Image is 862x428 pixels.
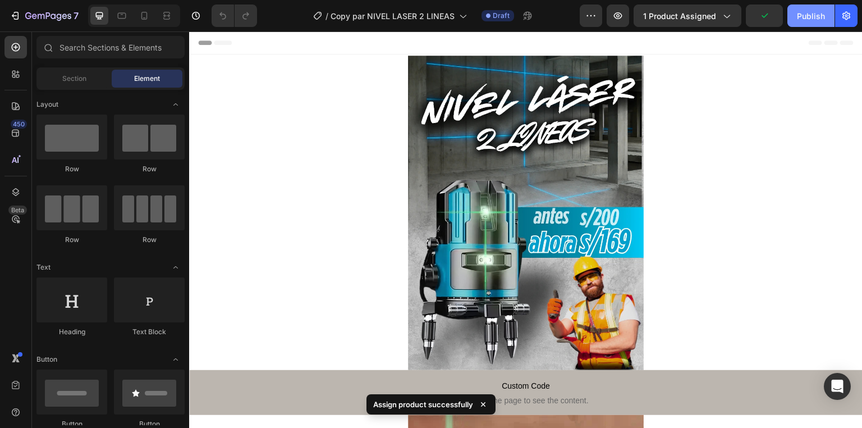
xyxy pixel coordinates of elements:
span: 1 product assigned [643,10,716,22]
span: Button [36,354,57,365]
span: Toggle open [167,95,185,113]
button: Publish [787,4,835,27]
button: 7 [4,4,84,27]
span: Text [36,262,51,272]
span: Copy par NIVEL LASER 2 LINEAS [331,10,455,22]
button: 1 product assigned [634,4,741,27]
p: 7 [74,9,79,22]
span: / [325,10,328,22]
div: Heading [36,327,107,337]
span: Section [62,74,86,84]
iframe: Design area [189,31,862,428]
span: Element [134,74,160,84]
div: Text Block [114,327,185,337]
input: Search Sections & Elements [36,36,185,58]
div: Open Intercom Messenger [824,373,851,400]
span: Toggle open [167,350,185,368]
div: Beta [8,206,27,215]
span: Layout [36,99,58,110]
div: Publish [797,10,825,22]
span: Draft [493,11,510,21]
span: Toggle open [167,258,185,276]
div: Row [36,164,107,174]
p: Assign product successfully [373,399,473,410]
div: Row [36,235,107,245]
div: Row [114,235,185,245]
div: Row [114,164,185,174]
div: Undo/Redo [212,4,257,27]
div: 450 [11,120,27,129]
